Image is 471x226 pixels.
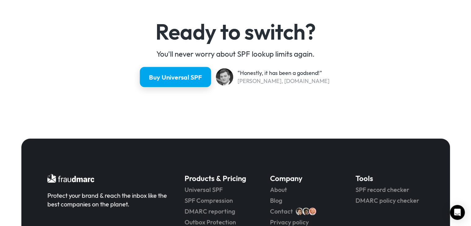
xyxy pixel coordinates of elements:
h5: Tools [355,173,424,183]
div: “Honestly, it has been a godsend!” [238,69,329,77]
h4: Ready to switch? [124,21,347,42]
a: Buy Universal SPF [140,67,211,87]
a: SPF Compression [185,196,253,205]
a: DMARC policy checker [355,196,424,205]
div: Protect your brand & reach the inbox like the best companies on the planet. [47,191,167,209]
a: Blog [270,196,338,205]
a: SPF record checker [355,185,424,194]
h5: Products & Pricing [185,173,253,183]
div: [PERSON_NAME], [DOMAIN_NAME] [238,77,329,85]
div: Open Intercom Messenger [450,205,465,220]
a: Universal SPF [185,185,253,194]
div: You'll never worry about SPF lookup limits again. [124,49,347,59]
div: Buy Universal SPF [149,73,202,82]
a: Contact [270,207,293,216]
a: About [270,185,338,194]
a: DMARC reporting [185,207,253,216]
h5: Company [270,173,338,183]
